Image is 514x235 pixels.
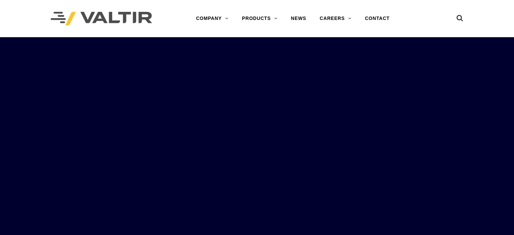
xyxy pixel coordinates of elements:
[51,12,152,26] img: Valtir
[284,12,313,25] a: NEWS
[189,12,235,25] a: COMPANY
[358,12,396,25] a: CONTACT
[313,12,358,25] a: CAREERS
[235,12,284,25] a: PRODUCTS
